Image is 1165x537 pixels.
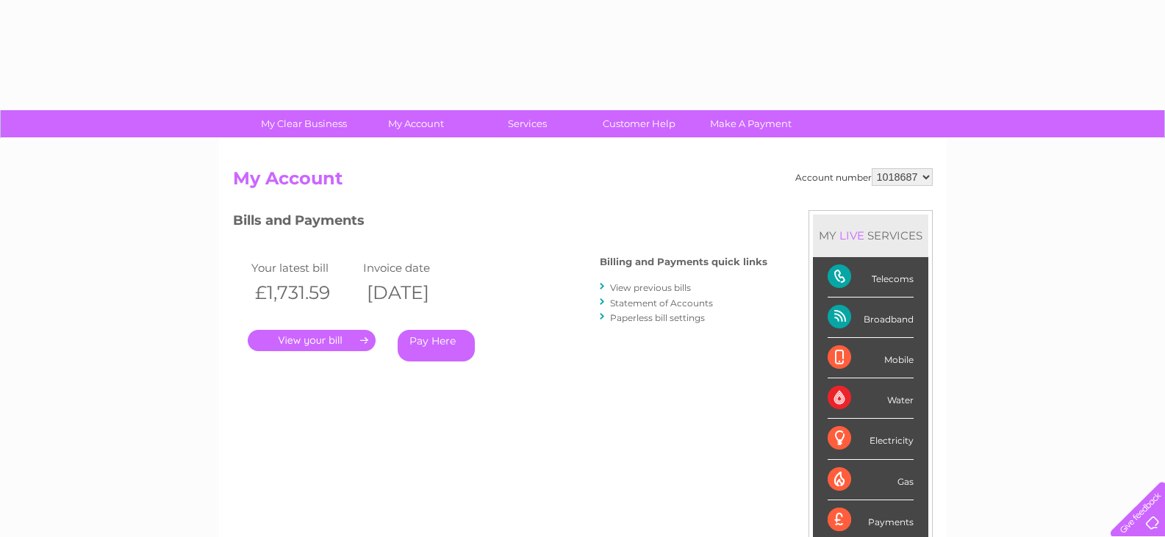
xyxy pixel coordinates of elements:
a: Pay Here [398,330,475,361]
div: Gas [828,460,914,500]
h3: Bills and Payments [233,210,767,236]
a: Statement of Accounts [610,298,713,309]
div: Mobile [828,338,914,378]
div: Electricity [828,419,914,459]
th: [DATE] [359,278,472,308]
a: . [248,330,376,351]
a: Make A Payment [690,110,811,137]
a: My Clear Business [243,110,365,137]
a: My Account [355,110,476,137]
div: Water [828,378,914,419]
a: Customer Help [578,110,700,137]
div: Account number [795,168,933,186]
div: MY SERVICES [813,215,928,256]
td: Invoice date [359,258,472,278]
div: LIVE [836,228,867,242]
a: Services [467,110,588,137]
td: Your latest bill [248,258,360,278]
th: £1,731.59 [248,278,360,308]
a: Paperless bill settings [610,312,705,323]
div: Broadband [828,298,914,338]
h4: Billing and Payments quick links [600,256,767,267]
a: View previous bills [610,282,691,293]
h2: My Account [233,168,933,196]
div: Telecoms [828,257,914,298]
